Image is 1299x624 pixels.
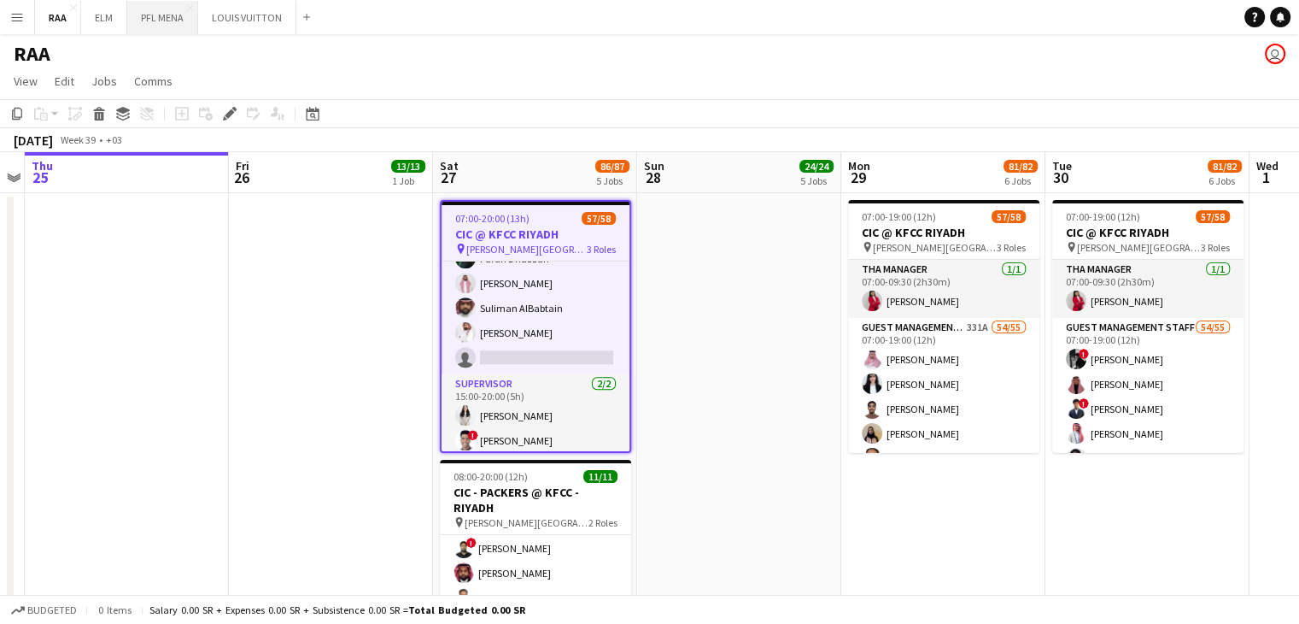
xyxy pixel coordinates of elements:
[848,260,1039,318] app-card-role: THA Manager1/107:00-09:30 (2h30m)[PERSON_NAME]
[29,168,53,187] span: 25
[1196,210,1230,223] span: 57/58
[91,74,117,89] span: Jobs
[127,1,198,34] button: PFL MENA
[468,430,478,440] span: !
[1077,241,1201,254] span: [PERSON_NAME][GEOGRAPHIC_DATA]
[440,200,631,453] app-job-card: 07:00-20:00 (13h)57/58CIC @ KFCC RIYADH [PERSON_NAME][GEOGRAPHIC_DATA]3 Roles[PERSON_NAME][PERSON...
[1265,44,1285,64] app-user-avatar: Bassem Youssef
[582,212,616,225] span: 57/58
[799,160,834,173] span: 24/24
[848,225,1039,240] h3: CIC @ KFCC RIYADH
[442,374,629,457] app-card-role: Supervisor2/215:00-20:00 (5h)[PERSON_NAME]![PERSON_NAME]
[465,516,588,529] span: [PERSON_NAME][GEOGRAPHIC_DATA] - [GEOGRAPHIC_DATA]
[1256,158,1279,174] span: Wed
[198,1,296,34] button: LOUIS VUITTON
[1254,168,1279,187] span: 1
[106,133,122,146] div: +03
[1052,158,1072,174] span: Tue
[1079,349,1089,359] span: !
[149,603,525,616] div: Salary 0.00 SR + Expenses 0.00 SR + Subsistence 0.00 SR =
[1208,160,1242,173] span: 81/82
[27,604,77,616] span: Budgeted
[641,168,664,187] span: 28
[1079,398,1089,409] span: !
[997,241,1026,254] span: 3 Roles
[391,160,425,173] span: 13/13
[14,74,38,89] span: View
[442,227,629,242] h3: CIC @ KFCC RIYADH
[595,160,629,173] span: 86/87
[992,210,1026,223] span: 57/58
[800,174,833,187] div: 5 Jobs
[848,200,1039,453] app-job-card: 07:00-19:00 (12h)57/58CIC @ KFCC RIYADH [PERSON_NAME][GEOGRAPHIC_DATA]3 RolesTHA Manager1/107:00-...
[437,168,459,187] span: 27
[1052,260,1243,318] app-card-role: THA Manager1/107:00-09:30 (2h30m)[PERSON_NAME]
[1004,160,1038,173] span: 81/82
[85,70,124,92] a: Jobs
[1052,200,1243,453] app-job-card: 07:00-19:00 (12h)57/58CIC @ KFCC RIYADH [PERSON_NAME][GEOGRAPHIC_DATA]3 RolesTHA Manager1/107:00-...
[466,243,587,256] span: [PERSON_NAME][GEOGRAPHIC_DATA]
[408,603,525,616] span: Total Budgeted 0.00 SR
[1052,225,1243,240] h3: CIC @ KFCC RIYADH
[455,212,530,225] span: 07:00-20:00 (13h)
[134,74,173,89] span: Comms
[56,133,99,146] span: Week 39
[862,210,936,223] span: 07:00-19:00 (12h)
[81,1,127,34] button: ELM
[392,174,424,187] div: 1 Job
[644,158,664,174] span: Sun
[596,174,629,187] div: 5 Jobs
[846,168,870,187] span: 29
[48,70,81,92] a: Edit
[848,158,870,174] span: Mon
[1201,241,1230,254] span: 3 Roles
[236,158,249,174] span: Fri
[127,70,179,92] a: Comms
[587,243,616,256] span: 3 Roles
[466,538,477,548] span: !
[14,132,53,149] div: [DATE]
[440,485,631,515] h3: CIC - PACKERS @ KFCC - RIYADH
[9,601,79,620] button: Budgeted
[1050,168,1072,187] span: 30
[14,41,50,67] h1: RAA
[7,70,44,92] a: View
[440,158,459,174] span: Sat
[94,603,135,616] span: 0 items
[233,168,249,187] span: 26
[32,158,53,174] span: Thu
[588,516,617,529] span: 2 Roles
[35,1,81,34] button: RAA
[873,241,997,254] span: [PERSON_NAME][GEOGRAPHIC_DATA]
[1208,174,1241,187] div: 6 Jobs
[1066,210,1140,223] span: 07:00-19:00 (12h)
[1004,174,1037,187] div: 6 Jobs
[583,470,617,483] span: 11/11
[55,74,74,89] span: Edit
[453,470,528,483] span: 08:00-20:00 (12h)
